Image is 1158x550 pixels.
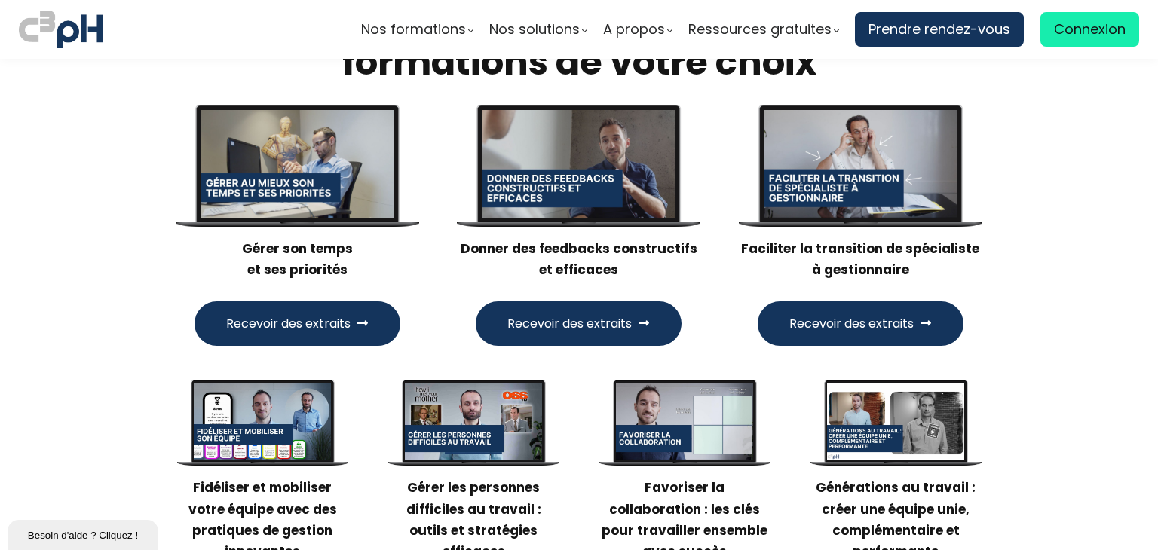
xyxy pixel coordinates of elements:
[789,314,914,333] span: Recevoir des extraits
[242,240,353,279] strong: Gérer son temps et ses priorités
[226,314,351,333] span: Recevoir des extraits
[489,18,580,41] span: Nos solutions
[603,18,665,41] span: A propos
[461,240,697,279] strong: Donner des feedbacks constructifs et efficaces
[507,314,632,333] span: Recevoir des extraits
[758,301,963,346] button: Recevoir des extraits
[8,517,161,550] iframe: chat widget
[741,240,979,279] strong: Faciliter la transition de spécialiste à gestionnaire
[1040,12,1139,47] a: Connexion
[855,12,1024,47] a: Prendre rendez-vous
[1054,18,1126,41] span: Connexion
[476,301,682,346] button: Recevoir des extraits
[868,18,1010,41] span: Prendre rendez-vous
[19,8,103,51] img: logo C3PH
[688,18,832,41] span: Ressources gratuites
[361,18,466,41] span: Nos formations
[195,301,400,346] button: Recevoir des extraits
